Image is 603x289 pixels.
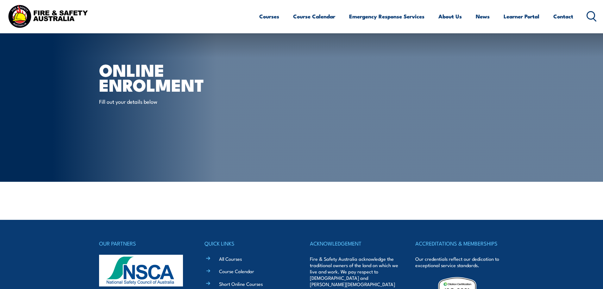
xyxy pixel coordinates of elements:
[438,8,462,25] a: About Us
[293,8,335,25] a: Course Calendar
[219,280,263,287] a: Short Online Courses
[219,255,242,262] a: All Courses
[204,239,293,248] h4: QUICK LINKS
[349,8,424,25] a: Emergency Response Services
[219,268,254,274] a: Course Calendar
[259,8,279,25] a: Courses
[504,8,539,25] a: Learner Portal
[99,62,255,92] h1: Online Enrolment
[476,8,490,25] a: News
[310,239,399,248] h4: ACKNOWLEDGEMENT
[415,239,504,248] h4: ACCREDITATIONS & MEMBERSHIPS
[415,256,504,268] p: Our credentials reflect our dedication to exceptional service standards.
[99,98,215,105] p: Fill out your details below
[553,8,573,25] a: Contact
[99,239,188,248] h4: OUR PARTNERS
[99,255,183,286] img: nsca-logo-footer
